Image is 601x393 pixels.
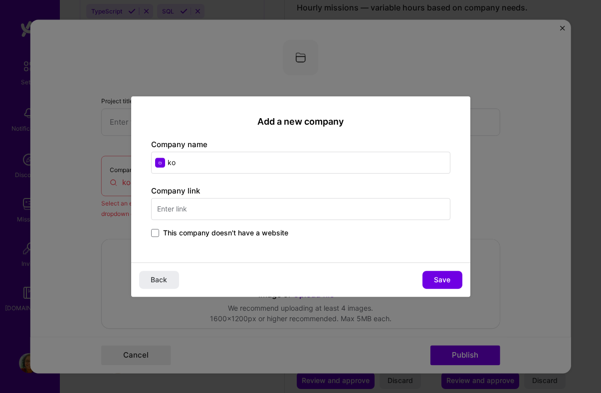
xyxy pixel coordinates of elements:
button: Back [139,271,179,289]
input: Enter name [151,152,450,174]
span: This company doesn't have a website [163,228,288,238]
h2: Add a new company [151,116,450,127]
label: Company link [151,186,200,196]
label: Company name [151,140,207,149]
input: Enter link [151,198,450,220]
span: Back [151,275,167,285]
span: Save [434,275,450,285]
button: Save [422,271,462,289]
